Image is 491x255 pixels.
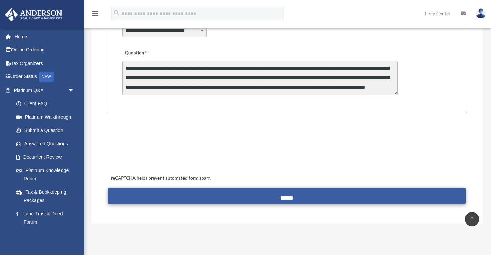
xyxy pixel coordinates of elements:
[5,84,84,97] a: Platinum Q&Aarrow_drop_down
[9,97,84,111] a: Client FAQ
[9,124,81,137] a: Submit a Question
[9,185,84,207] a: Tax & Bookkeeping Packages
[109,134,212,161] iframe: reCAPTCHA
[9,229,84,242] a: Portal Feedback
[9,150,84,164] a: Document Review
[5,56,84,70] a: Tax Organizers
[122,48,175,58] label: Question
[465,212,479,226] a: vertical_align_top
[9,207,84,229] a: Land Trust & Deed Forum
[5,43,84,57] a: Online Ordering
[9,137,84,150] a: Answered Questions
[5,30,84,43] a: Home
[91,12,99,18] a: menu
[113,9,120,17] i: search
[108,174,465,182] div: reCAPTCHA helps prevent automated form spam.
[68,84,81,97] span: arrow_drop_down
[39,72,54,82] div: NEW
[468,215,476,223] i: vertical_align_top
[9,110,84,124] a: Platinum Walkthrough
[3,8,64,21] img: Anderson Advisors Platinum Portal
[9,164,84,185] a: Platinum Knowledge Room
[5,70,84,84] a: Order StatusNEW
[476,8,486,18] img: User Pic
[91,9,99,18] i: menu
